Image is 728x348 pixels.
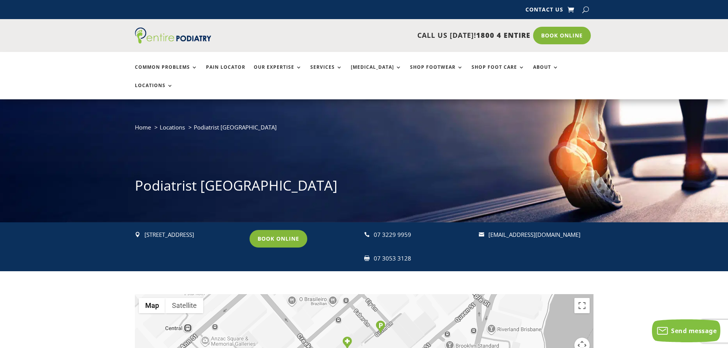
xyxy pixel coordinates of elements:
a: Contact Us [525,7,563,15]
a: Common Problems [135,65,198,81]
a: Home [135,123,151,131]
button: Send message [652,319,720,342]
span:  [364,232,370,237]
h1: Podiatrist [GEOGRAPHIC_DATA] [135,176,593,199]
button: Show satellite imagery [165,298,203,313]
a: Shop Footwear [410,65,463,81]
a: Locations [135,83,173,99]
span: 1800 4 ENTIRE [476,31,530,40]
div: 07 3053 3128 [374,254,472,264]
span:  [364,256,370,261]
div: Parking [376,320,385,334]
a: About [533,65,559,81]
div: 07 3229 9959 [374,230,472,240]
span:  [479,232,484,237]
span: Send message [671,327,717,335]
img: logo (1) [135,28,211,44]
p: CALL US [DATE]! [241,31,530,40]
a: Services [310,65,342,81]
span: Podiatrist [GEOGRAPHIC_DATA] [194,123,277,131]
a: Pain Locator [206,65,245,81]
button: Show street map [139,298,165,313]
nav: breadcrumb [135,122,593,138]
a: Locations [160,123,185,131]
span:  [135,232,140,237]
a: Book Online [533,27,591,44]
a: [EMAIL_ADDRESS][DOMAIN_NAME] [488,231,580,238]
a: Shop Foot Care [472,65,525,81]
p: [STREET_ADDRESS] [144,230,243,240]
a: Our Expertise [254,65,302,81]
a: [MEDICAL_DATA] [351,65,402,81]
a: Book Online [250,230,307,248]
button: Toggle fullscreen view [574,298,590,313]
a: Entire Podiatry [135,37,211,45]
